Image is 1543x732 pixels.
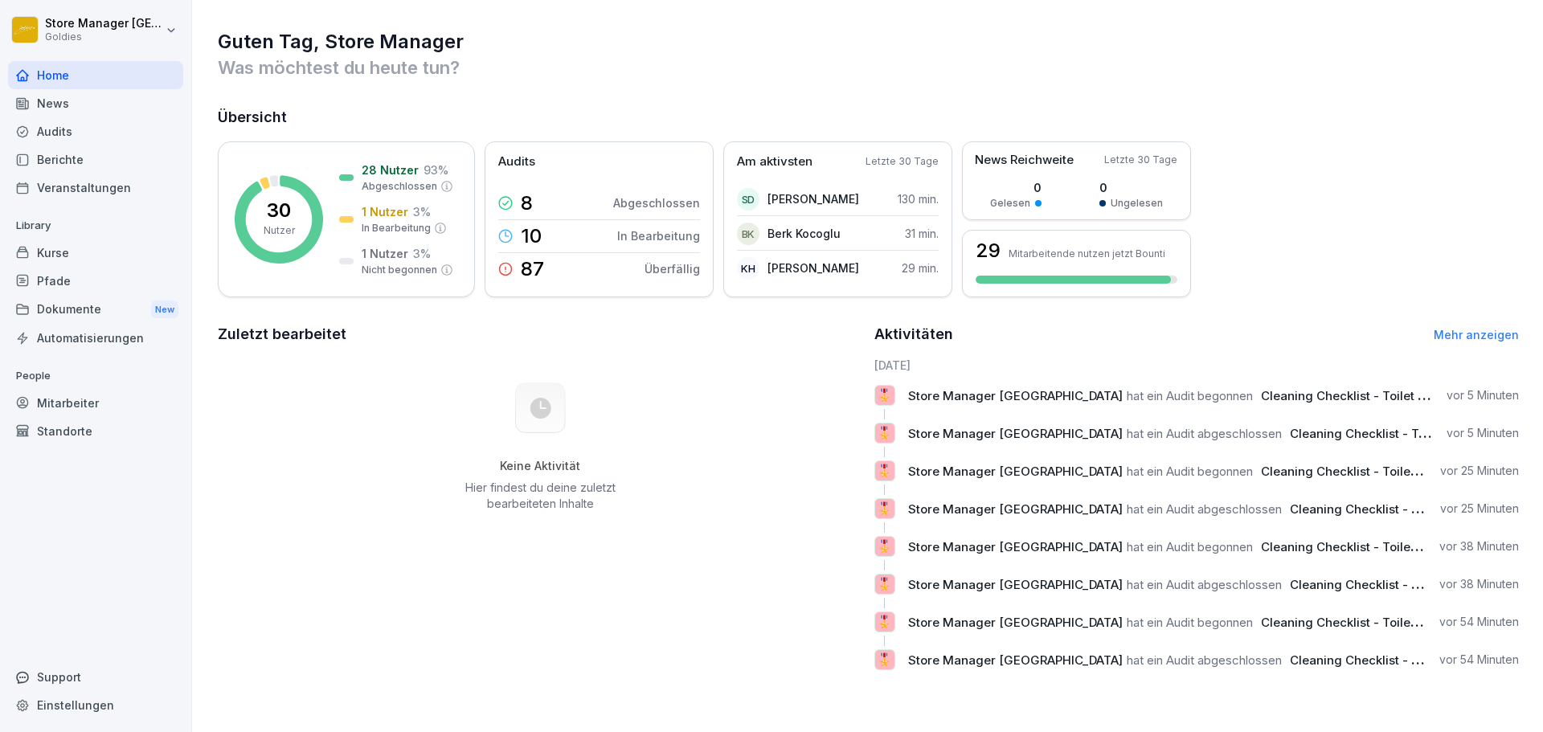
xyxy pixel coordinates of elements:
p: 🎖️ [877,384,892,407]
p: vor 38 Minuten [1439,576,1519,592]
span: hat ein Audit begonnen [1127,615,1253,630]
span: Store Manager [GEOGRAPHIC_DATA] [908,577,1123,592]
span: hat ein Audit abgeschlossen [1127,501,1282,517]
span: Store Manager [GEOGRAPHIC_DATA] [908,426,1123,441]
a: News [8,89,183,117]
p: 🎖️ [877,573,892,595]
span: Store Manager [GEOGRAPHIC_DATA] [908,615,1123,630]
span: hat ein Audit abgeschlossen [1127,577,1282,592]
div: KH [737,257,759,280]
p: 0 [990,179,1042,196]
p: [PERSON_NAME] [767,260,859,276]
p: Abgeschlossen [362,179,437,194]
h2: Übersicht [218,106,1519,129]
a: Automatisierungen [8,324,183,352]
span: Store Manager [GEOGRAPHIC_DATA] [908,539,1123,554]
p: Letzte 30 Tage [866,154,939,169]
p: In Bearbeitung [617,227,700,244]
p: Store Manager [GEOGRAPHIC_DATA] [45,17,162,31]
h6: [DATE] [874,357,1520,374]
p: News Reichweite [975,151,1074,170]
p: Mitarbeitende nutzen jetzt Bounti [1009,247,1165,260]
span: Store Manager [GEOGRAPHIC_DATA] [908,464,1123,479]
a: Mitarbeiter [8,389,183,417]
a: Mehr anzeigen [1434,328,1519,341]
p: Ungelesen [1111,196,1163,211]
a: Pfade [8,267,183,295]
p: vor 54 Minuten [1439,652,1519,668]
p: Überfällig [645,260,700,277]
div: BK [737,223,759,245]
h5: Keine Aktivität [459,459,621,473]
p: Hier findest du deine zuletzt bearbeiteten Inhalte [459,480,621,512]
span: hat ein Audit abgeschlossen [1127,652,1282,668]
span: Store Manager [GEOGRAPHIC_DATA] [908,388,1123,403]
div: Einstellungen [8,691,183,719]
a: Home [8,61,183,89]
div: SD [737,188,759,211]
a: Veranstaltungen [8,174,183,202]
p: Nicht begonnen [362,263,437,277]
span: Cleaning Checklist - Toilet and Guest Area [1290,426,1537,441]
span: Cleaning Checklist - Toilet and Guest Area [1290,501,1537,517]
span: Store Manager [GEOGRAPHIC_DATA] [908,652,1123,668]
span: hat ein Audit begonnen [1127,539,1253,554]
p: Nutzer [264,223,295,238]
p: People [8,363,183,389]
div: Support [8,663,183,691]
p: 🎖️ [877,611,892,633]
p: Audits [498,153,535,171]
p: 31 min. [905,225,939,242]
h2: Aktivitäten [874,323,953,346]
p: Goldies [45,31,162,43]
div: New [151,301,178,319]
p: 3 % [413,203,431,220]
p: 28 Nutzer [362,162,419,178]
span: hat ein Audit begonnen [1127,464,1253,479]
h3: 29 [976,241,1001,260]
p: 8 [521,194,533,213]
span: Cleaning Checklist - Toilet and Guest Area [1261,388,1508,403]
p: 10 [521,227,542,246]
p: vor 54 Minuten [1439,614,1519,630]
p: Gelesen [990,196,1030,211]
p: Library [8,213,183,239]
p: Letzte 30 Tage [1104,153,1177,167]
p: Abgeschlossen [613,194,700,211]
a: Berichte [8,145,183,174]
p: vor 25 Minuten [1440,501,1519,517]
p: 87 [521,260,544,279]
span: Cleaning Checklist - Toilet and Guest Area [1290,577,1537,592]
p: 3 % [413,245,431,262]
p: In Bearbeitung [362,221,431,235]
p: 30 [267,201,291,220]
div: Dokumente [8,295,183,325]
p: 🎖️ [877,460,892,482]
span: hat ein Audit abgeschlossen [1127,426,1282,441]
div: Audits [8,117,183,145]
p: 🎖️ [877,648,892,671]
h1: Guten Tag, Store Manager [218,29,1519,55]
a: DokumenteNew [8,295,183,325]
a: Kurse [8,239,183,267]
p: 130 min. [898,190,939,207]
a: Standorte [8,417,183,445]
span: Store Manager [GEOGRAPHIC_DATA] [908,501,1123,517]
p: Berk Kocoglu [767,225,841,242]
p: [PERSON_NAME] [767,190,859,207]
h2: Zuletzt bearbeitet [218,323,863,346]
span: Cleaning Checklist - Toilet and Guest Area [1290,652,1537,668]
p: vor 5 Minuten [1447,387,1519,403]
p: 🎖️ [877,422,892,444]
p: 29 min. [902,260,939,276]
p: vor 38 Minuten [1439,538,1519,554]
span: Cleaning Checklist - Toilet and Guest Area [1261,539,1508,554]
p: vor 25 Minuten [1440,463,1519,479]
p: 🎖️ [877,497,892,520]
